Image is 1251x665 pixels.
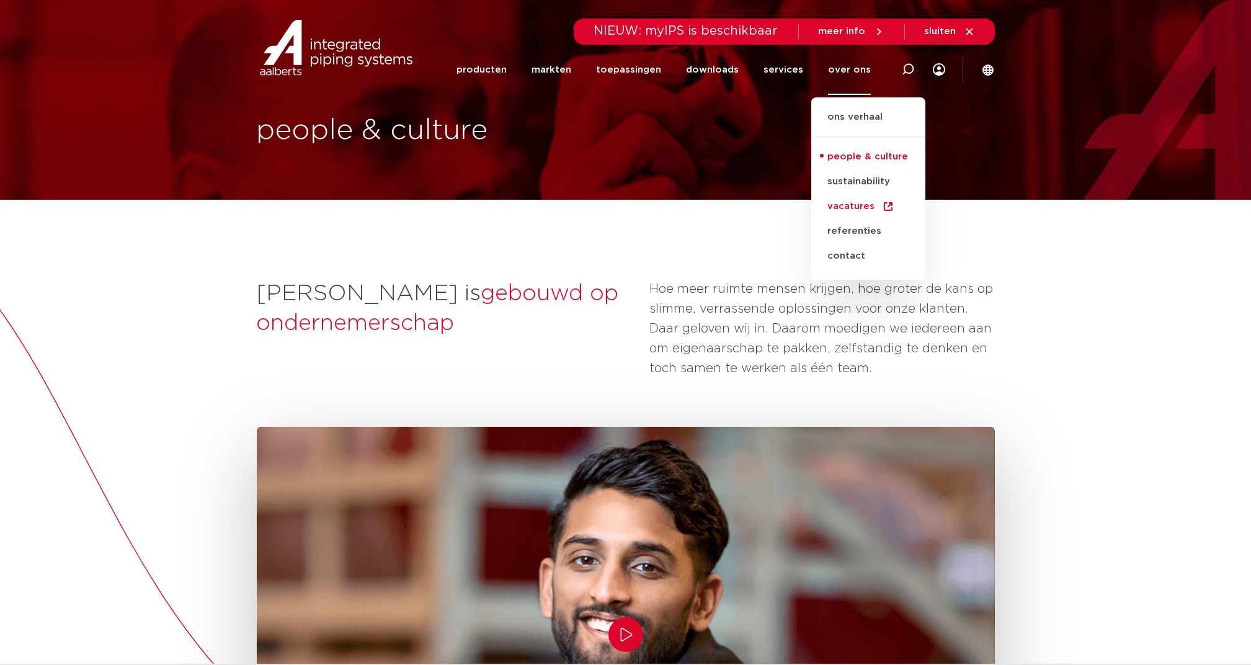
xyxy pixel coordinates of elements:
[650,279,995,378] p: Hoe meer ruimte mensen krijgen, hoe groter de kans op slimme, verrassende oplossingen voor onze k...
[764,45,803,95] a: services
[608,617,643,652] button: Play/Pause
[811,169,925,194] a: sustainability
[819,27,866,36] span: meer info
[811,244,925,269] a: contact
[257,279,638,339] h2: [PERSON_NAME] is
[532,45,571,95] a: markten
[594,25,778,37] span: NIEUW: myIPS is beschikbaar
[811,110,925,137] a: ons verhaal
[257,282,619,334] span: gebouwd op ondernemerschap
[925,27,956,36] span: sluiten
[596,45,661,95] a: toepassingen
[456,45,507,95] a: producten
[933,45,945,95] div: my IPS
[819,26,884,37] a: meer info
[828,45,871,95] a: over ons
[811,145,925,169] a: people & culture
[811,194,925,219] a: vacatures
[456,45,871,95] nav: Menu
[686,45,739,95] a: downloads
[925,26,975,37] a: sluiten
[257,111,620,151] h1: people & culture
[811,219,925,244] a: referenties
